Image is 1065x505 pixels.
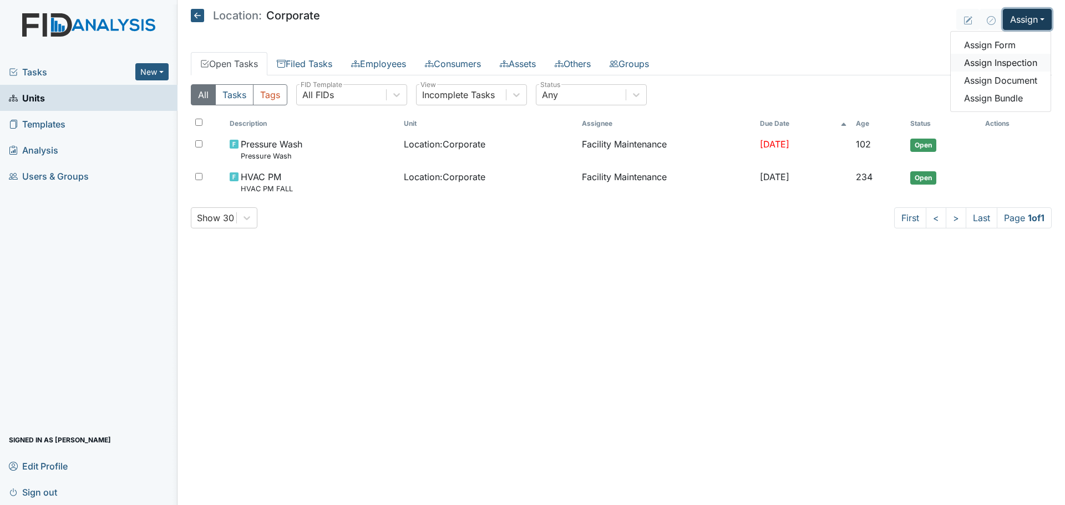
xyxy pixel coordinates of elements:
input: Toggle All Rows Selected [195,119,202,126]
span: Templates [9,115,65,132]
div: Type filter [191,84,287,105]
span: [DATE] [760,139,789,150]
a: Assign Form [951,36,1051,54]
button: New [135,63,169,80]
span: Sign out [9,483,57,501]
span: Location : Corporate [404,170,485,183]
a: Employees [342,52,415,75]
a: Tasks [9,65,135,79]
span: 102 [856,139,871,150]
a: Assign Bundle [951,89,1051,107]
a: Open Tasks [191,52,267,75]
td: Facility Maintenance [577,133,755,166]
th: Actions [981,114,1036,133]
span: Pressure Wash Pressure Wash [241,137,302,161]
button: All [191,84,216,105]
span: Signed in as [PERSON_NAME] [9,431,111,448]
span: Units [9,89,45,106]
small: HVAC PM FALL [241,183,293,194]
th: Assignee [577,114,755,133]
span: Page [997,207,1052,228]
span: Open [910,139,936,152]
a: Filed Tasks [267,52,342,75]
a: Consumers [415,52,490,75]
a: Assets [490,52,545,75]
a: Groups [600,52,658,75]
strong: 1 of 1 [1028,212,1044,223]
span: Location: [213,10,262,21]
span: Location : Corporate [404,137,485,151]
span: HVAC PM HVAC PM FALL [241,170,293,194]
th: Toggle SortBy [755,114,851,133]
nav: task-pagination [894,207,1052,228]
a: Others [545,52,600,75]
a: Assign Document [951,72,1051,89]
td: Facility Maintenance [577,166,755,198]
h5: Corporate [191,9,320,22]
span: 234 [856,171,873,182]
button: Tags [253,84,287,105]
div: Any [542,88,558,101]
span: Analysis [9,141,58,159]
a: First [894,207,926,228]
a: Last [966,207,997,228]
span: Edit Profile [9,457,68,475]
th: Toggle SortBy [851,114,906,133]
div: Show 30 [197,211,234,225]
a: Assign Inspection [951,54,1051,72]
a: < [926,207,946,228]
div: Open Tasks [191,84,1052,228]
th: Toggle SortBy [225,114,399,133]
span: Users & Groups [9,167,89,185]
div: Incomplete Tasks [422,88,495,101]
small: Pressure Wash [241,151,302,161]
button: Assign [1003,9,1052,30]
div: All FIDs [302,88,334,101]
a: > [946,207,966,228]
span: [DATE] [760,171,789,182]
span: Open [910,171,936,185]
th: Toggle SortBy [399,114,577,133]
th: Toggle SortBy [906,114,981,133]
button: Tasks [215,84,253,105]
